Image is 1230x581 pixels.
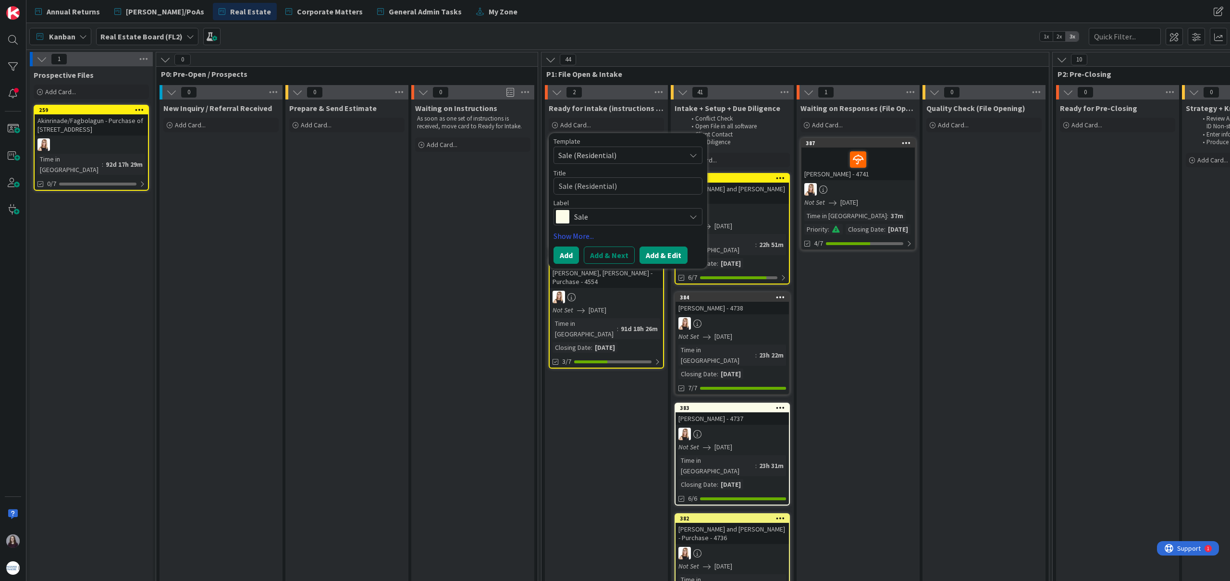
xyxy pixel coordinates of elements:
[34,70,94,80] span: Prospective Files
[35,114,148,136] div: Akinrinade/Fagbolagun - Purchase of [STREET_ADDRESS]
[562,357,571,367] span: 3/7
[175,121,206,129] span: Add Card...
[818,87,834,98] span: 1
[6,534,20,548] img: BC
[553,230,702,242] a: Show More...
[161,69,526,79] span: P0: Pre-Open / Prospects
[755,460,757,471] span: :
[45,87,76,96] span: Add Card...
[34,105,149,191] a: 259Akinrinade/Fagbolagun - Purchase of [STREET_ADDRESS]DBTime in [GEOGRAPHIC_DATA]:92d 17h 29m0/7
[591,342,592,353] span: :
[926,103,1025,113] span: Quality Check (File Opening)
[804,210,887,221] div: Time in [GEOGRAPHIC_DATA]
[800,103,916,113] span: Waiting on Responses (File Opening)
[47,179,56,189] span: 0/7
[675,403,790,506] a: 383[PERSON_NAME] - 4737DBNot Set[DATE]Time in [GEOGRAPHIC_DATA]:23h 31mClosing Date:[DATE]6/6
[39,107,148,113] div: 259
[550,258,663,288] div: 262[PERSON_NAME], [PERSON_NAME] - Purchase - 4554
[675,103,780,113] span: Intake + Setup + Due Diligence
[102,159,103,170] span: :
[676,428,789,440] div: DB
[1077,87,1094,98] span: 0
[617,323,618,334] span: :
[678,317,691,330] img: DB
[812,121,843,129] span: Add Card...
[678,455,755,476] div: Time in [GEOGRAPHIC_DATA]
[109,3,210,20] a: [PERSON_NAME]/PoAs
[297,6,363,17] span: Corporate Matters
[50,4,52,12] div: 1
[686,131,788,138] li: Client Contact
[553,177,702,195] textarea: Sale (Residential)
[676,404,789,412] div: 383
[686,123,788,130] li: Open File in all software
[549,257,664,369] a: 262[PERSON_NAME], [PERSON_NAME] - Purchase - 4554DBNot Set[DATE]Time in [GEOGRAPHIC_DATA]:91d 18h...
[714,561,732,571] span: [DATE]
[678,443,699,451] i: Not Set
[675,173,790,284] a: 385[PERSON_NAME] and [PERSON_NAME] - 4739DBNot Set[DATE]Time in [GEOGRAPHIC_DATA]:22h 51mClosing ...
[584,247,635,264] button: Add & Next
[678,479,717,490] div: Closing Date
[828,224,829,235] span: :
[688,494,697,504] span: 6/6
[717,369,718,379] span: :
[553,306,573,314] i: Not Set
[181,87,197,98] span: 0
[1089,28,1161,45] input: Quick Filter...
[718,369,743,379] div: [DATE]
[550,267,663,288] div: [PERSON_NAME], [PERSON_NAME] - Purchase - 4554
[887,210,888,221] span: :
[801,148,915,180] div: [PERSON_NAME] - 4741
[553,169,566,177] label: Title
[676,207,789,219] div: DB
[558,149,678,161] span: Sale (Residential)
[714,332,732,342] span: [DATE]
[307,87,323,98] span: 0
[1203,87,1219,98] span: 0
[686,115,788,123] li: Conflict Check
[549,103,664,113] span: Ready for Intake (instructions received)
[553,138,580,145] span: Template
[1071,121,1102,129] span: Add Card...
[618,323,660,334] div: 91d 18h 26m
[1197,156,1228,164] span: Add Card...
[678,332,699,341] i: Not Set
[755,239,757,250] span: :
[714,221,732,231] span: [DATE]
[230,6,271,17] span: Real Estate
[371,3,467,20] a: General Admin Tasks
[100,32,183,41] b: Real Estate Board (FL2)
[35,106,148,114] div: 259
[804,183,817,196] img: DB
[676,293,789,302] div: 384
[680,294,789,301] div: 384
[676,514,789,523] div: 382
[757,350,786,360] div: 23h 22m
[560,54,576,65] span: 44
[846,224,884,235] div: Closing Date
[35,138,148,151] div: DB
[678,428,691,440] img: DB
[289,103,377,113] span: Prepare & Send Estimate
[1053,32,1066,41] span: 2x
[678,369,717,379] div: Closing Date
[553,247,579,264] button: Add
[840,198,858,208] span: [DATE]
[678,234,755,255] div: Time in [GEOGRAPHIC_DATA]
[944,87,960,98] span: 0
[678,562,699,570] i: Not Set
[814,238,823,248] span: 4/7
[389,6,462,17] span: General Admin Tasks
[640,247,688,264] button: Add & Edit
[757,460,786,471] div: 23h 31m
[29,3,106,20] a: Annual Returns
[280,3,369,20] a: Corporate Matters
[676,404,789,425] div: 383[PERSON_NAME] - 4737
[553,291,565,303] img: DB
[884,224,886,235] span: :
[717,258,718,269] span: :
[680,515,789,522] div: 382
[174,54,191,65] span: 0
[676,174,789,204] div: 385[PERSON_NAME] and [PERSON_NAME] - 4739
[688,272,697,283] span: 6/7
